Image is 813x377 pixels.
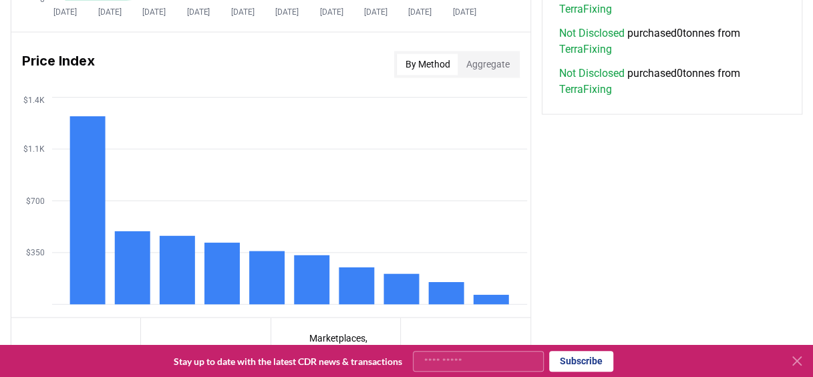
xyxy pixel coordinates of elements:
tspan: [DATE] [453,7,476,16]
tspan: $1.4K [23,95,45,104]
tspan: [DATE] [275,7,299,16]
a: Not Disclosed [558,66,624,82]
p: Orders [449,344,477,358]
tspan: $700 [26,196,45,205]
a: TerraFixing [558,1,611,17]
tspan: [DATE] [320,7,343,16]
tspan: [DATE] [98,7,122,16]
tspan: [DATE] [408,7,432,16]
span: purchased 0 tonnes from [558,66,786,98]
p: Marketplaces, Registries, & Services [309,331,387,371]
tspan: $350 [26,248,45,257]
button: Aggregate [458,53,517,75]
tspan: $1.1K [23,144,45,154]
tspan: [DATE] [231,7,255,16]
p: Purchasers [59,344,107,358]
a: Not Disclosed [558,25,624,41]
button: By Method [397,53,458,75]
a: TerraFixing [558,41,611,57]
tspan: [DATE] [364,7,387,16]
tspan: [DATE] [187,7,210,16]
tspan: [DATE] [53,7,77,16]
h3: Price Index [22,51,95,78]
span: purchased 0 tonnes from [558,25,786,57]
tspan: [DATE] [142,7,166,16]
p: Suppliers [189,344,227,358]
a: TerraFixing [558,82,611,98]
